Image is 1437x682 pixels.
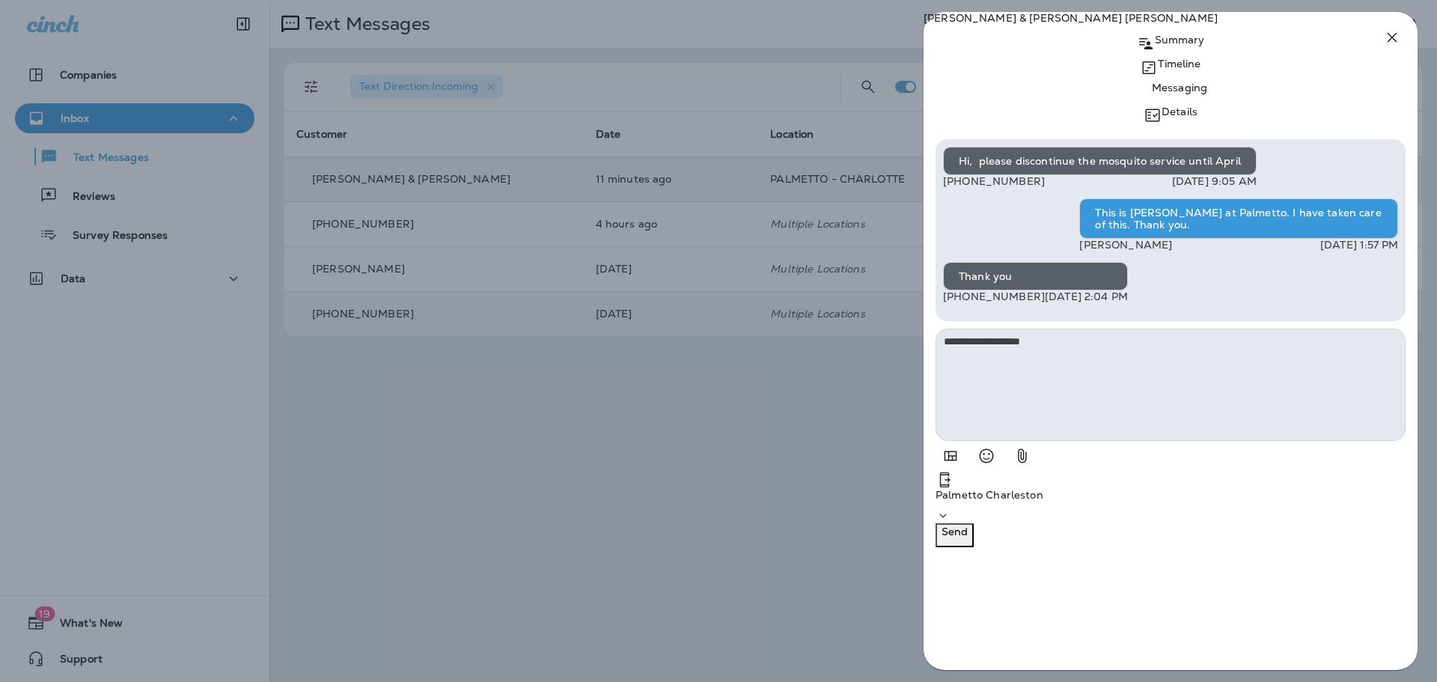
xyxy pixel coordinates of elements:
button: Select an emoji [971,441,1001,471]
div: Thank you [943,262,1128,290]
div: +1 (843) 277-8322 [936,471,1406,523]
p: [PHONE_NUMBER] [943,290,1045,302]
p: Palmetto Charleston [936,489,1406,501]
p: [PERSON_NAME] [1079,239,1172,251]
p: [DATE] 9:05 AM [1172,175,1257,187]
div: Hi, please discontinue the mosquito service until April [943,147,1257,175]
p: Details [1162,106,1197,118]
p: Summary [1155,34,1205,46]
p: Send [942,526,968,538]
div: This is [PERSON_NAME] at Palmetto. I have taken care of this. Thank you. [1079,198,1398,239]
button: Add in a premade template [936,441,965,471]
p: [PHONE_NUMBER] [943,175,1045,187]
p: Timeline [1158,58,1200,70]
button: Send [936,523,974,547]
p: [PERSON_NAME] & [PERSON_NAME] [PERSON_NAME] [924,12,1418,24]
p: Messaging [1152,82,1207,94]
p: [DATE] 2:04 PM [1045,290,1128,302]
p: [DATE] 1:57 PM [1320,239,1398,251]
